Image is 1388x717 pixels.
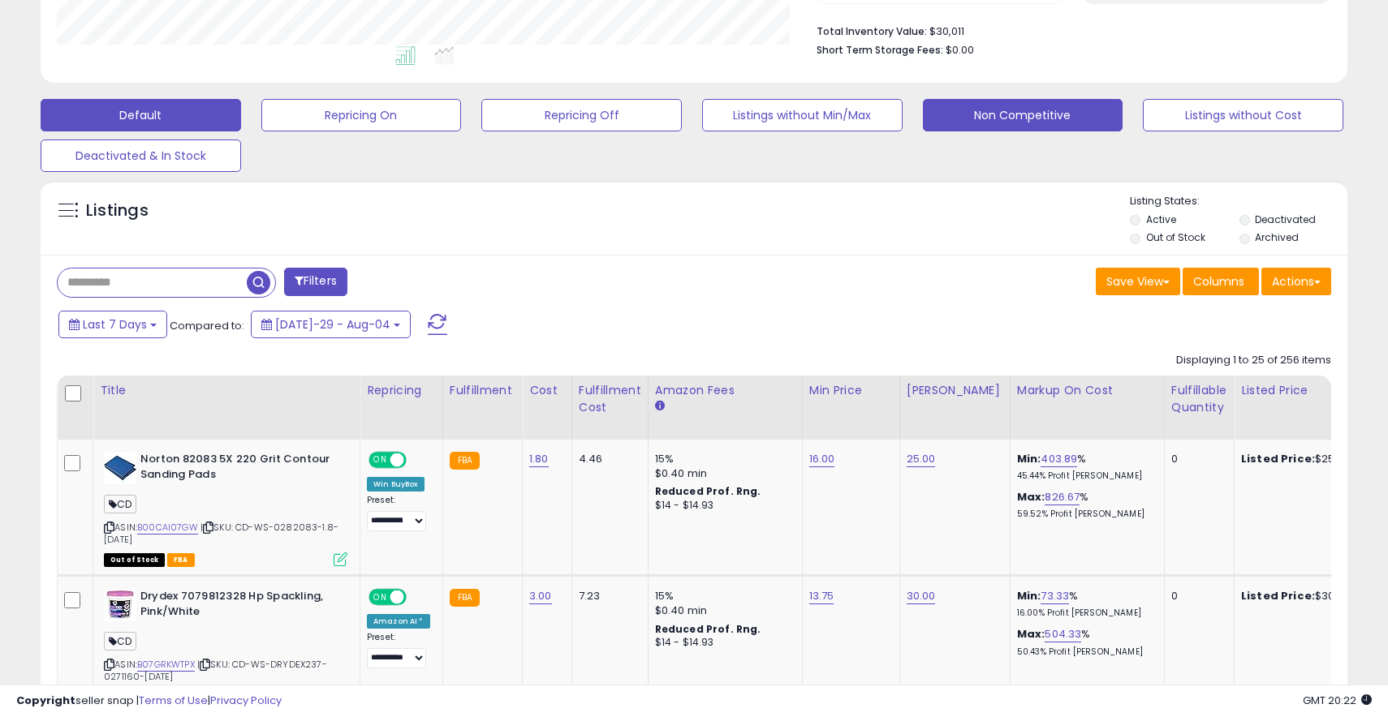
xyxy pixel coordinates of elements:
[404,590,430,604] span: OFF
[1171,382,1227,416] div: Fulfillable Quantity
[809,588,834,604] a: 13.75
[907,382,1003,399] div: [PERSON_NAME]
[1017,646,1152,658] p: 50.43% Profit [PERSON_NAME]
[529,382,565,399] div: Cost
[1017,451,1041,466] b: Min:
[1241,589,1376,603] div: $30.00
[655,452,790,466] div: 15%
[261,99,462,131] button: Repricing On
[16,693,282,709] div: seller snap | |
[1017,626,1045,642] b: Max:
[367,477,425,492] div: Win BuyBox
[1143,99,1343,131] button: Listings without Cost
[104,521,338,545] span: | SKU: CD-WS-0282083-1.8-[DATE]
[907,588,936,604] a: 30.00
[1096,268,1180,295] button: Save View
[1241,452,1376,466] div: $25.00
[104,632,136,650] span: CD
[450,589,480,607] small: FBA
[1017,470,1152,482] p: 45.44% Profit [PERSON_NAME]
[140,452,338,486] b: Norton 82083 5X 220 Grit Contour Sanding Pads
[481,99,682,131] button: Repricing Off
[702,99,903,131] button: Listings without Min/Max
[1017,589,1152,619] div: %
[655,399,665,414] small: Amazon Fees.
[655,589,790,603] div: 15%
[41,99,241,131] button: Default
[1241,382,1382,399] div: Listed Price
[104,658,327,682] span: | SKU: CD-WS-DRYDEX237-0271160-[DATE]
[275,316,390,333] span: [DATE]-29 - Aug-04
[1017,509,1152,520] p: 59.52% Profit [PERSON_NAME]
[104,495,136,513] span: CD
[137,658,195,672] a: B07GRKWTPX
[1171,452,1222,466] div: 0
[1017,608,1152,619] p: 16.00% Profit [PERSON_NAME]
[367,632,430,668] div: Preset:
[1130,194,1347,209] p: Listing States:
[404,453,430,467] span: OFF
[1261,268,1331,295] button: Actions
[1255,213,1316,226] label: Deactivated
[923,99,1123,131] button: Non Competitive
[100,382,353,399] div: Title
[58,311,167,338] button: Last 7 Days
[655,499,790,513] div: $14 - $14.93
[579,589,636,603] div: 7.23
[655,466,790,481] div: $0.40 min
[140,589,338,623] b: Drydex 7079812328 Hp Spackling, Pink/White
[370,453,390,467] span: ON
[367,614,430,629] div: Amazon AI *
[1183,268,1259,295] button: Columns
[1017,627,1152,657] div: %
[529,451,549,467] a: 1.80
[1241,451,1315,466] b: Listed Price:
[167,553,195,567] span: FBA
[579,452,636,466] div: 4.46
[907,451,936,467] a: 25.00
[83,316,147,333] span: Last 7 Days
[370,590,390,604] span: ON
[655,603,790,618] div: $0.40 min
[946,42,974,58] span: $0.00
[16,693,75,708] strong: Copyright
[1146,213,1176,226] label: Active
[655,622,761,636] b: Reduced Prof. Rng.
[1303,693,1372,708] span: 2025-08-12 20:22 GMT
[367,495,430,531] div: Preset:
[104,452,347,565] div: ASIN:
[170,318,244,333] span: Compared to:
[450,452,480,470] small: FBA
[529,588,552,604] a: 3.00
[817,20,1319,40] li: $30,011
[251,311,411,338] button: [DATE]-29 - Aug-04
[137,521,198,535] a: B00CAI07GW
[104,589,136,621] img: 51yiwWWQDeL._SL40_.jpg
[1017,588,1041,603] b: Min:
[1176,353,1331,368] div: Displaying 1 to 25 of 256 items
[817,24,927,38] b: Total Inventory Value:
[1045,489,1080,505] a: 826.67
[1017,382,1157,399] div: Markup on Cost
[655,382,795,399] div: Amazon Fees
[284,268,347,296] button: Filters
[367,382,436,399] div: Repricing
[1017,452,1152,482] div: %
[1171,589,1222,603] div: 0
[1041,451,1077,467] a: 403.89
[655,484,761,498] b: Reduced Prof. Rng.
[1010,376,1164,440] th: The percentage added to the cost of goods (COGS) that forms the calculator for Min & Max prices.
[809,451,835,467] a: 16.00
[655,636,790,650] div: $14 - $14.93
[139,693,208,708] a: Terms of Use
[1193,273,1244,290] span: Columns
[1241,588,1315,603] b: Listed Price:
[86,200,149,222] h5: Listings
[1017,489,1045,504] b: Max:
[450,382,515,399] div: Fulfillment
[1045,626,1081,642] a: 504.33
[41,140,241,172] button: Deactivated & In Stock
[210,693,282,708] a: Privacy Policy
[104,553,165,567] span: All listings that are currently out of stock and unavailable for purchase on Amazon
[1041,588,1069,604] a: 73.33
